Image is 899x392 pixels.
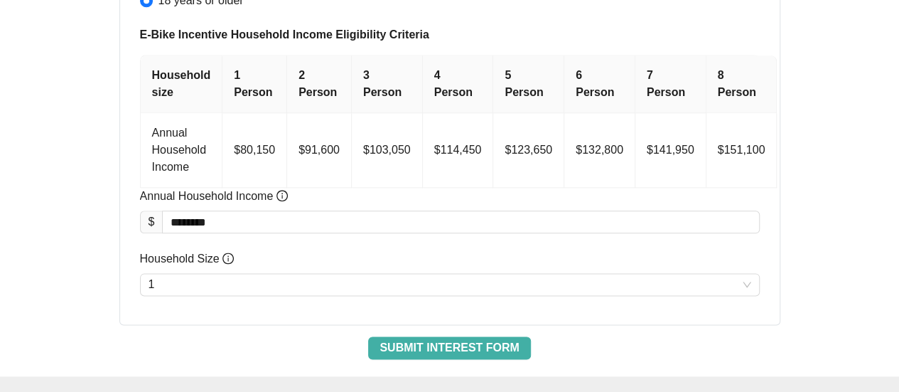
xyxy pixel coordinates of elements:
[140,26,760,43] span: E-Bike Incentive Household Income Eligibility Criteria
[493,113,564,188] td: $123,650
[423,55,494,113] th: 4 Person
[149,274,751,295] span: 1
[379,339,519,356] span: Submit Interest Form
[287,55,352,113] th: 2 Person
[423,113,494,188] td: $114,450
[352,113,423,188] td: $103,050
[706,113,777,188] td: $151,100
[140,250,235,267] span: Household Size
[493,55,564,113] th: 5 Person
[368,337,530,359] button: Submit Interest Form
[141,113,223,188] td: Annual Household Income
[222,113,287,188] td: $80,150
[141,55,223,113] th: Household size
[222,55,287,113] th: 1 Person
[706,55,777,113] th: 8 Person
[140,188,288,205] span: Annual Household Income
[564,113,635,188] td: $132,800
[635,113,706,188] td: $141,950
[635,55,706,113] th: 7 Person
[140,211,163,233] div: $
[276,190,288,201] span: info-circle
[287,113,352,188] td: $91,600
[564,55,635,113] th: 6 Person
[352,55,423,113] th: 3 Person
[222,253,234,264] span: info-circle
